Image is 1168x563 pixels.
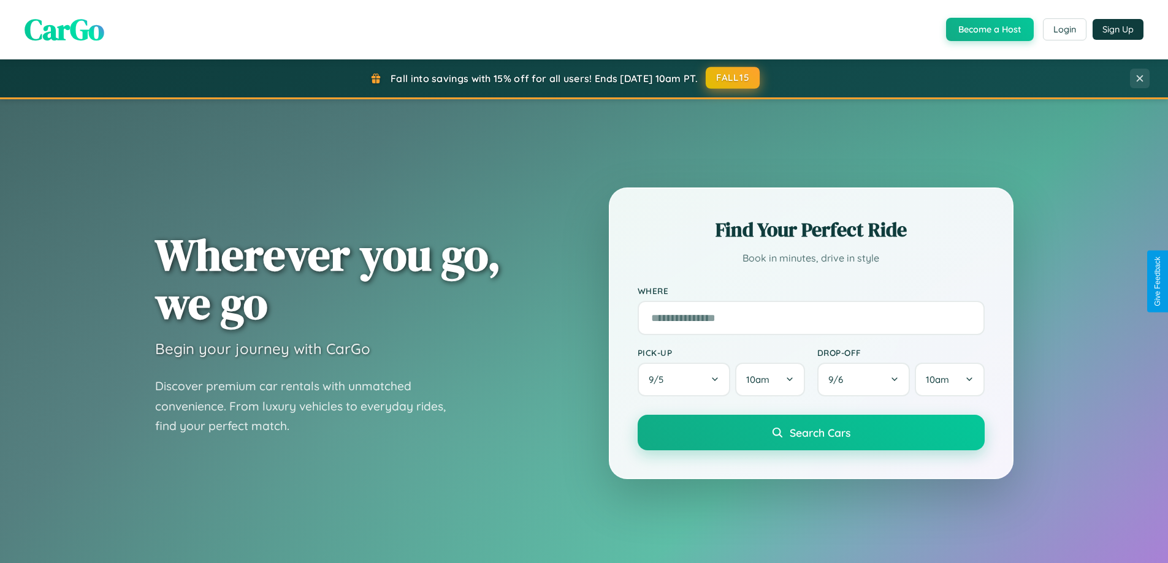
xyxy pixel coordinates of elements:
span: 9 / 5 [649,374,670,385]
h3: Begin your journey with CarGo [155,339,370,358]
label: Drop-off [817,347,985,358]
span: Search Cars [790,426,850,439]
div: Give Feedback [1153,257,1162,306]
h1: Wherever you go, we go [155,230,501,327]
button: Login [1043,18,1086,40]
label: Where [638,285,985,296]
button: 10am [735,363,804,396]
p: Book in minutes, drive in style [638,249,985,267]
span: 9 / 6 [828,374,849,385]
button: Sign Up [1093,19,1143,40]
button: Search Cars [638,415,985,450]
button: 9/5 [638,363,731,396]
span: 10am [926,374,949,385]
button: Become a Host [946,18,1034,41]
button: FALL15 [706,67,760,89]
p: Discover premium car rentals with unmatched convenience. From luxury vehicles to everyday rides, ... [155,376,462,436]
button: 9/6 [817,363,910,396]
label: Pick-up [638,347,805,358]
button: 10am [915,363,984,396]
span: Fall into savings with 15% off for all users! Ends [DATE] 10am PT. [391,72,698,85]
h2: Find Your Perfect Ride [638,216,985,243]
span: CarGo [25,9,104,50]
span: 10am [746,374,769,385]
